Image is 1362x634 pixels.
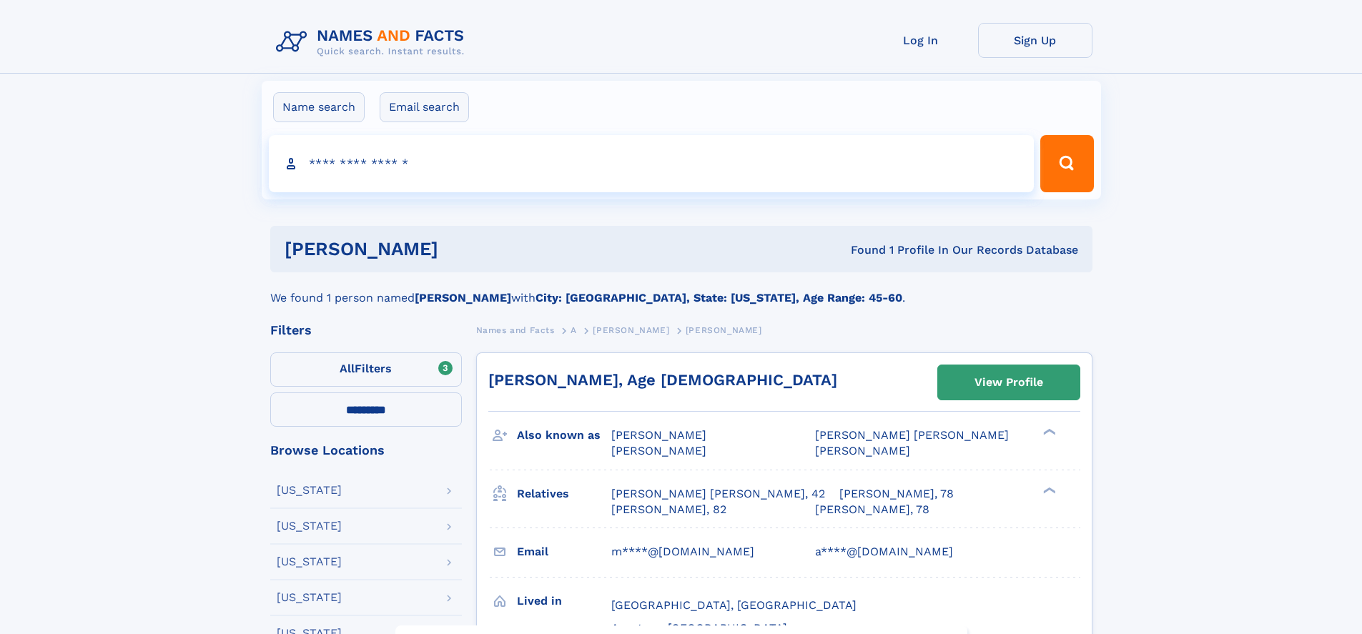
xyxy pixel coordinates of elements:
[593,325,669,335] span: [PERSON_NAME]
[517,482,611,506] h3: Relatives
[277,556,342,568] div: [US_STATE]
[517,589,611,613] h3: Lived in
[270,272,1092,307] div: We found 1 person named with .
[978,23,1092,58] a: Sign Up
[277,485,342,496] div: [US_STATE]
[815,444,910,457] span: [PERSON_NAME]
[611,486,825,502] a: [PERSON_NAME] [PERSON_NAME], 42
[285,240,645,258] h1: [PERSON_NAME]
[864,23,978,58] a: Log In
[273,92,365,122] label: Name search
[1040,485,1057,495] div: ❯
[517,540,611,564] h3: Email
[270,352,462,387] label: Filters
[815,428,1009,442] span: [PERSON_NAME] [PERSON_NAME]
[644,242,1078,258] div: Found 1 Profile In Our Records Database
[611,428,706,442] span: [PERSON_NAME]
[571,321,577,339] a: A
[536,291,902,304] b: City: [GEOGRAPHIC_DATA], State: [US_STATE], Age Range: 45-60
[1040,135,1093,192] button: Search Button
[340,362,355,375] span: All
[277,520,342,532] div: [US_STATE]
[815,502,929,517] a: [PERSON_NAME], 78
[270,23,476,61] img: Logo Names and Facts
[415,291,511,304] b: [PERSON_NAME]
[974,366,1043,399] div: View Profile
[269,135,1035,192] input: search input
[611,502,726,517] a: [PERSON_NAME], 82
[686,325,762,335] span: [PERSON_NAME]
[488,371,837,389] a: [PERSON_NAME], Age [DEMOGRAPHIC_DATA]
[571,325,577,335] span: A
[611,444,706,457] span: [PERSON_NAME]
[476,321,555,339] a: Names and Facts
[611,598,857,612] span: [GEOGRAPHIC_DATA], [GEOGRAPHIC_DATA]
[380,92,469,122] label: Email search
[270,324,462,337] div: Filters
[593,321,669,339] a: [PERSON_NAME]
[517,423,611,447] h3: Also known as
[270,444,462,457] div: Browse Locations
[1040,427,1057,437] div: ❯
[938,365,1080,400] a: View Profile
[839,486,954,502] a: [PERSON_NAME], 78
[277,592,342,603] div: [US_STATE]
